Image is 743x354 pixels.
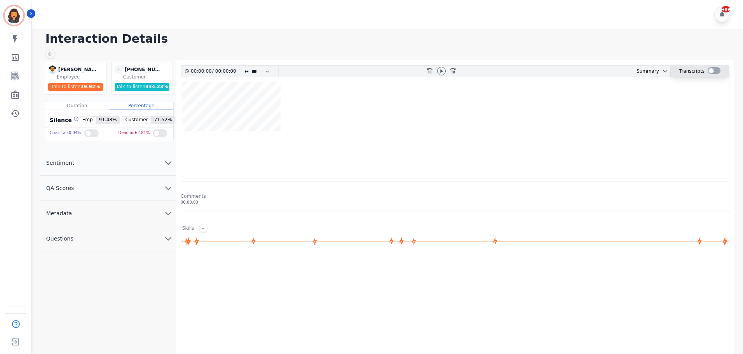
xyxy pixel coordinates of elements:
[164,158,173,167] svg: chevron down
[214,66,235,77] div: 00:00:00
[40,235,80,242] span: Questions
[119,127,150,139] div: Dead air 62.81 %
[679,66,705,77] div: Transcripts
[115,83,170,91] div: Talk to listen
[182,225,194,232] div: Skills
[96,117,120,124] span: 91.48 %
[125,65,164,74] div: [PHONE_NUMBER]
[40,201,176,226] button: Metadata chevron down
[5,6,23,25] img: Bordered avatar
[115,65,123,74] span: -
[45,32,735,46] h1: Interaction Details
[191,66,238,77] div: /
[722,6,730,12] div: +99
[40,209,78,217] span: Metadata
[145,84,168,89] span: 334.23 %
[40,184,80,192] span: QA Scores
[109,101,173,110] div: Percentage
[122,117,151,124] span: Customer
[151,117,175,124] span: 71.52 %
[40,159,80,167] span: Sentiment
[45,101,109,110] div: Duration
[164,183,173,193] svg: chevron down
[662,68,668,74] svg: chevron down
[659,68,668,74] button: chevron down
[58,65,97,74] div: [PERSON_NAME]
[630,66,659,77] div: Summary
[40,226,176,251] button: Questions chevron down
[48,116,79,124] div: Silence
[57,74,105,80] div: Employee
[164,234,173,243] svg: chevron down
[80,84,100,89] span: 29.92 %
[164,209,173,218] svg: chevron down
[79,117,96,124] span: Emp
[191,66,212,77] div: 00:00:00
[181,193,729,199] div: Comments
[50,127,81,139] div: Cross talk 0.04 %
[123,74,171,80] div: Customer
[40,176,176,201] button: QA Scores chevron down
[48,83,103,91] div: Talk to listen
[181,199,729,205] div: 00:00:00
[40,150,176,176] button: Sentiment chevron down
